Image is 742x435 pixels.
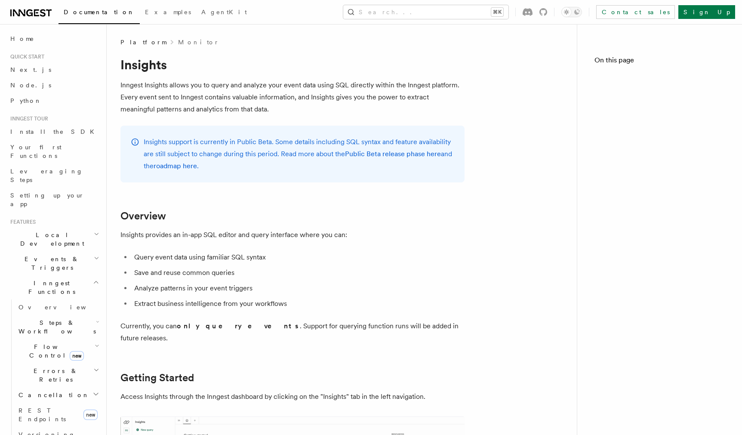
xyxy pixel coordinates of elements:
[10,144,62,159] span: Your first Functions
[10,97,42,104] span: Python
[345,150,441,158] a: Public Beta release phase here
[596,5,675,19] a: Contact sales
[120,372,194,384] a: Getting Started
[7,53,44,60] span: Quick start
[594,55,725,69] h4: On this page
[201,9,247,15] span: AgentKit
[15,318,96,336] span: Steps & Workflows
[64,9,135,15] span: Documentation
[15,387,101,403] button: Cancellation
[58,3,140,24] a: Documentation
[7,164,101,188] a: Leveraging Steps
[132,282,465,294] li: Analyze patterns in your event triggers
[120,38,166,46] span: Platform
[10,128,99,135] span: Install the SDK
[120,210,166,222] a: Overview
[18,407,66,423] span: REST Endpoints
[140,3,196,23] a: Examples
[7,227,101,251] button: Local Development
[7,77,101,93] a: Node.js
[7,115,48,122] span: Inngest tour
[15,315,101,339] button: Steps & Workflows
[7,255,94,272] span: Events & Triggers
[678,5,735,19] a: Sign Up
[7,188,101,212] a: Setting up your app
[10,66,51,73] span: Next.js
[7,219,36,225] span: Features
[132,267,465,279] li: Save and reuse common queries
[120,391,465,403] p: Access Insights through the Inngest dashboard by clicking on the "Insights" tab in the left navig...
[132,298,465,310] li: Extract business intelligence from your workflows
[196,3,252,23] a: AgentKit
[491,8,503,16] kbd: ⌘K
[18,304,107,311] span: Overview
[145,9,191,15] span: Examples
[132,251,465,263] li: Query event data using familiar SQL syntax
[15,339,101,363] button: Flow Controlnew
[10,82,51,89] span: Node.js
[120,320,465,344] p: Currently, you can . Support for querying function runs will be added in future releases.
[83,410,98,420] span: new
[343,5,508,19] button: Search...⌘K
[15,363,101,387] button: Errors & Retries
[10,34,34,43] span: Home
[7,31,101,46] a: Home
[15,299,101,315] a: Overview
[15,367,93,384] span: Errors & Retries
[120,57,465,72] h1: Insights
[178,38,219,46] a: Monitor
[154,162,197,170] a: roadmap here
[7,279,93,296] span: Inngest Functions
[15,342,95,360] span: Flow Control
[10,168,83,183] span: Leveraging Steps
[10,192,84,207] span: Setting up your app
[7,139,101,164] a: Your first Functions
[15,403,101,427] a: REST Endpointsnew
[7,124,101,139] a: Install the SDK
[120,229,465,241] p: Insights provides an in-app SQL editor and query interface where you can:
[120,79,465,115] p: Inngest Insights allows you to query and analyze your event data using SQL directly within the In...
[70,351,84,361] span: new
[7,275,101,299] button: Inngest Functions
[7,251,101,275] button: Events & Triggers
[561,7,582,17] button: Toggle dark mode
[144,136,454,172] p: Insights support is currently in Public Beta. Some details including SQL syntax and feature avail...
[7,231,94,248] span: Local Development
[15,391,89,399] span: Cancellation
[7,62,101,77] a: Next.js
[7,93,101,108] a: Python
[177,322,300,330] strong: only query events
